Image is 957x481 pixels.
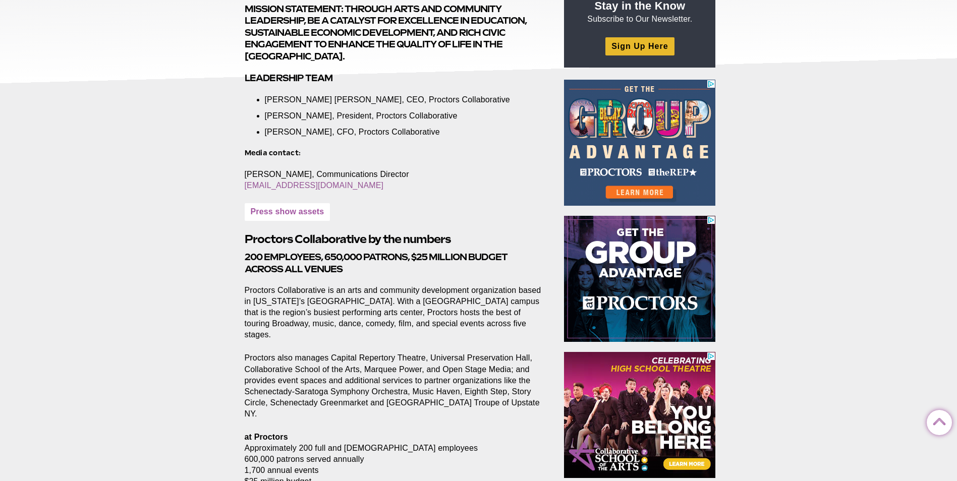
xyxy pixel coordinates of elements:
[245,285,541,340] p: Proctors Collaborative is an arts and community development organization based in [US_STATE]’s [G...
[265,94,526,105] li: [PERSON_NAME] [PERSON_NAME], CEO, Proctors Collaborative
[927,410,947,431] a: Back to Top
[245,231,541,247] h2: Proctors Collaborative by the numbers
[245,181,384,190] a: [EMAIL_ADDRESS][DOMAIN_NAME]
[245,169,541,191] p: [PERSON_NAME], Communications Director
[265,127,526,138] li: [PERSON_NAME], CFO, Proctors Collaborative
[245,433,288,441] strong: at Proctors
[245,72,541,84] h4: Leadership Team
[564,80,715,206] iframe: Advertisement
[245,352,541,419] p: Proctors also manages Capital Repertory Theatre, Universal Preservation Hall, Collaborative Schoo...
[245,3,541,62] h3: Mission statement: Through arts and community leadership, be a catalyst for excellence in educati...
[245,148,541,159] h5: Media contact:
[564,216,715,342] iframe: Advertisement
[245,251,541,275] h3: 200 employees, 650,000 patrons, $25 million budget across all venues
[245,203,330,221] a: Press show assets
[265,110,526,122] li: [PERSON_NAME], President, Proctors Collaborative
[605,37,674,55] a: Sign Up Here
[564,352,715,478] iframe: Advertisement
